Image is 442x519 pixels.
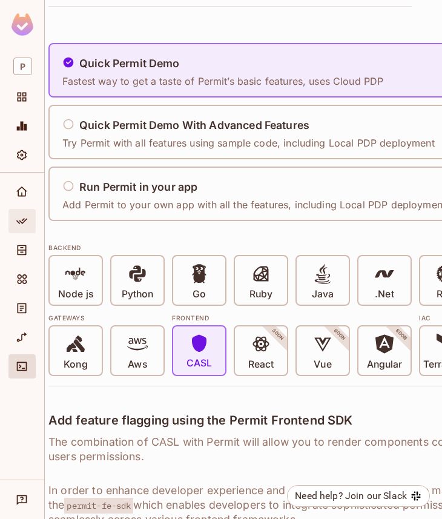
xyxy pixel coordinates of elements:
div: Settings [8,143,36,167]
p: Node js [58,288,93,300]
h5: Quick Permit Demo [79,58,180,70]
div: Connect [8,354,36,379]
div: Workspace: permit.io [8,53,36,80]
p: Java [312,288,334,300]
p: Python [122,288,153,300]
p: Vue [314,359,331,371]
div: Help & Updates [8,488,36,512]
p: Angular [367,359,403,371]
div: Projects [8,85,36,109]
p: Aws [128,359,147,371]
div: Gateways [48,313,165,323]
div: Policy [8,209,36,233]
div: Monitoring [8,114,36,138]
p: .Net [375,288,394,300]
div: Need help? Join our Slack [295,489,407,503]
span: P [13,58,32,75]
p: Try Permit with all features using sample code, including Local PDP deployment [62,136,435,150]
span: SOON [378,311,425,359]
div: Frontend [172,313,412,323]
img: SReyMgAAAABJRU5ErkJggg== [12,13,33,36]
span: permit-fe-sdk [64,498,133,514]
h5: Run Permit in your app [79,181,197,193]
h5: Quick Permit Demo With Advanced Features [79,119,309,131]
span: SOON [254,311,302,359]
p: Ruby [249,288,272,300]
p: React [248,359,274,371]
div: URL Mapping [8,325,36,349]
span: SOON [316,311,363,359]
p: Go [193,288,206,300]
p: Fastest way to get a taste of Permit’s basic features, uses Cloud PDP [62,74,383,88]
p: CASL [186,357,212,369]
p: Kong [64,359,87,371]
div: Elements [8,267,36,291]
div: Home [8,180,36,204]
div: Audit Log [8,296,36,320]
div: Directory [8,238,36,262]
